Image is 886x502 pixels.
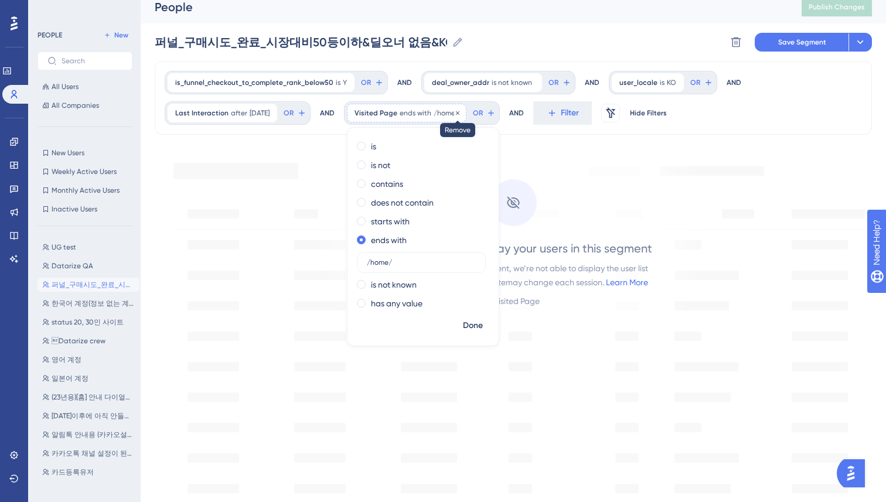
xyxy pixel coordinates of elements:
[690,78,700,87] span: OR
[367,258,476,267] input: Type the value
[62,57,122,65] input: Search
[397,71,412,94] div: AND
[463,319,483,333] span: Done
[52,467,94,477] span: 카드등록유저
[100,28,132,42] button: New
[52,167,117,176] span: Weekly Active Users
[359,73,385,92] button: OR
[38,278,139,292] button: 퍼널_구매시도_완료_시장대비50등이하&딜오너 없음&KO
[473,108,483,118] span: OR
[52,101,99,110] span: All Companies
[38,259,139,273] button: Datarize QA
[371,278,417,292] label: is not known
[38,353,139,367] button: 영어 계정
[629,104,667,122] button: Hide Filters
[432,78,489,87] span: deal_owner_addr
[486,294,541,308] div: ( 1 ) Visited Page
[371,214,410,228] label: starts with
[561,106,579,120] span: Filter
[52,148,84,158] span: New Users
[52,449,135,458] span: 카카오톡 채널 설정이 된사람 + 캠페인 미생성자 + 충전금 존재 + 카드 등록 이력 있음
[282,104,308,122] button: OR
[38,296,139,310] button: 한국어 계정(정보 없는 계정 포함)
[336,78,340,87] span: is
[371,233,407,247] label: ends with
[38,240,139,254] button: UG test
[371,196,434,210] label: does not contain
[38,315,139,329] button: status 20, 30인 사이트
[38,80,132,94] button: All Users
[52,82,79,91] span: All Users
[250,108,270,118] span: [DATE]
[38,409,139,423] button: [DATE]이후에 아직 안들어온 유저
[38,428,139,442] button: 알림톡 안내용 (카카오설정+충전금+카드등록이력o)
[155,34,447,50] input: Segment Name
[52,204,97,214] span: Inactive Users
[809,2,865,12] span: Publish Changes
[28,3,73,17] span: Need Help?
[667,78,676,87] span: KO
[585,71,599,94] div: AND
[52,299,135,308] span: 한국어 계정(정보 없는 계정 포함)
[175,108,229,118] span: Last Interaction
[660,78,664,87] span: is
[509,101,524,125] div: AND
[533,101,592,125] button: Filter
[456,315,489,336] button: Done
[492,78,532,87] span: is not known
[400,108,431,118] span: ends with
[38,202,132,216] button: Inactive Users
[434,108,459,118] span: /home/
[755,33,848,52] button: Save Segment
[778,37,826,47] span: Save Segment
[547,73,573,92] button: OR
[371,296,422,310] label: has any value
[38,98,132,112] button: All Companies
[361,78,371,87] span: OR
[375,240,652,257] div: We’re not able to display your users in this segment
[630,108,667,118] span: Hide Filters
[231,108,247,118] span: after
[52,355,81,364] span: 영어 계정
[320,101,335,125] div: AND
[38,446,139,460] button: 카카오톡 채널 설정이 된사람 + 캠페인 미생성자 + 충전금 존재 + 카드 등록 이력 있음
[52,411,135,421] span: [DATE]이후에 아직 안들어온 유저
[727,71,741,94] div: AND
[52,430,135,439] span: 알림톡 안내용 (카카오설정+충전금+카드등록이력o)
[38,334,139,348] button: Datarize crew
[52,186,120,195] span: Monthly Active Users
[38,183,132,197] button: Monthly Active Users
[38,165,132,179] button: Weekly Active Users
[38,465,139,479] button: 카드등록유저
[619,78,657,87] span: user_locale
[175,78,333,87] span: is_funnel_checkout_to_complete_rank_below50
[837,456,872,491] iframe: UserGuiding AI Assistant Launcher
[371,139,376,153] label: is
[379,261,648,289] div: While you can still use this segment, we’re not able to display the user list because the highlig...
[114,30,128,40] span: New
[52,280,135,289] span: 퍼널_구매시도_완료_시장대비50등이하&딜오너 없음&KO
[371,158,390,172] label: is not
[38,390,139,404] button: (23년용)[홈] 안내 다이얼로그 (온보딩 충돌 제외)
[606,278,648,287] a: Learn More
[38,371,139,385] button: 일본어 계정
[689,73,714,92] button: OR
[52,261,93,271] span: Datarize QA
[284,108,294,118] span: OR
[52,336,105,346] span: Datarize crew
[38,146,132,160] button: New Users
[343,78,347,87] span: Y
[52,374,88,383] span: 일본어 계정
[52,392,135,402] span: (23년용)[홈] 안내 다이얼로그 (온보딩 충돌 제외)
[471,104,497,122] button: OR
[371,177,403,191] label: contains
[548,78,558,87] span: OR
[38,30,62,40] div: PEOPLE
[52,243,76,252] span: UG test
[355,108,397,118] span: Visited Page
[52,317,124,327] span: status 20, 30인 사이트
